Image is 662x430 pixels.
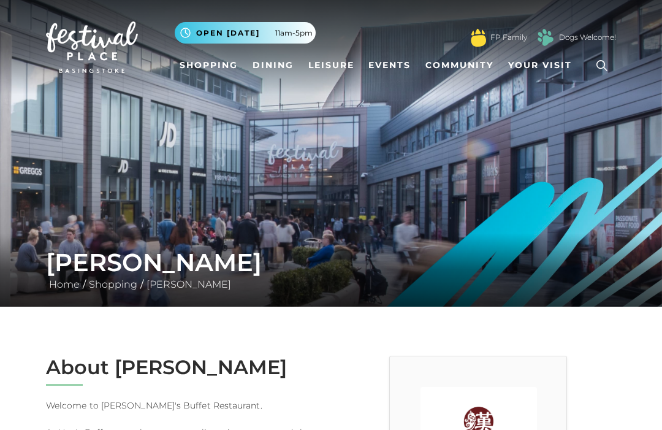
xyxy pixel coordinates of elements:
[303,54,359,77] a: Leisure
[46,356,322,379] h2: About [PERSON_NAME]
[248,54,299,77] a: Dining
[196,28,260,39] span: Open [DATE]
[503,54,583,77] a: Your Visit
[490,32,527,43] a: FP Family
[86,278,140,290] a: Shopping
[46,398,322,413] p: Welcome to [PERSON_NAME]'s Buffet Restaurant.
[46,21,138,73] img: Festival Place Logo
[175,54,243,77] a: Shopping
[275,28,313,39] span: 11am-5pm
[363,54,416,77] a: Events
[46,278,83,290] a: Home
[37,248,625,292] div: / /
[143,278,234,290] a: [PERSON_NAME]
[508,59,572,72] span: Your Visit
[46,248,616,277] h1: [PERSON_NAME]
[559,32,616,43] a: Dogs Welcome!
[420,54,498,77] a: Community
[175,22,316,44] button: Open [DATE] 11am-5pm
